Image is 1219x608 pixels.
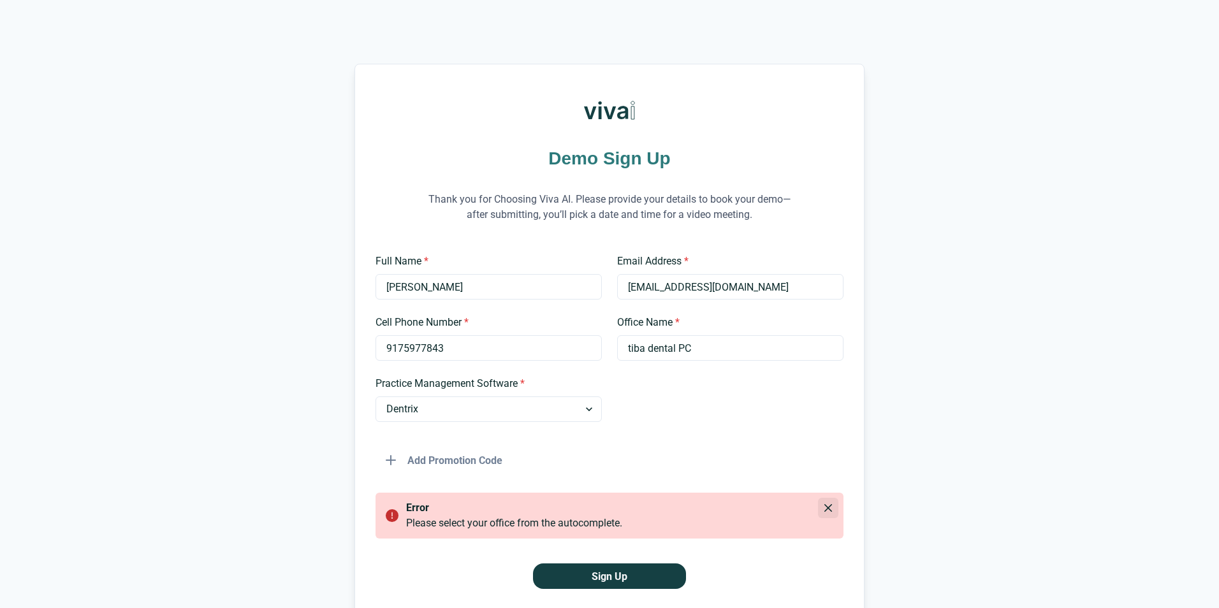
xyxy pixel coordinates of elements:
button: Add Promotion Code [376,447,513,473]
input: Type your office name and address [617,335,843,361]
label: Office Name [617,315,836,330]
button: Sign Up [533,563,686,589]
p: Thank you for Choosing Viva AI. Please provide your details to book your demo—after submitting, y... [418,176,801,238]
label: Practice Management Software [376,376,594,391]
p: error [406,500,828,516]
label: Full Name [376,254,594,269]
img: Viva AI Logo [584,85,635,136]
label: Email Address [617,254,836,269]
div: Please select your office from the autocomplete. [406,516,833,531]
h1: Demo Sign Up [376,146,843,171]
button: Close [818,498,838,518]
label: Cell Phone Number [376,315,594,330]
